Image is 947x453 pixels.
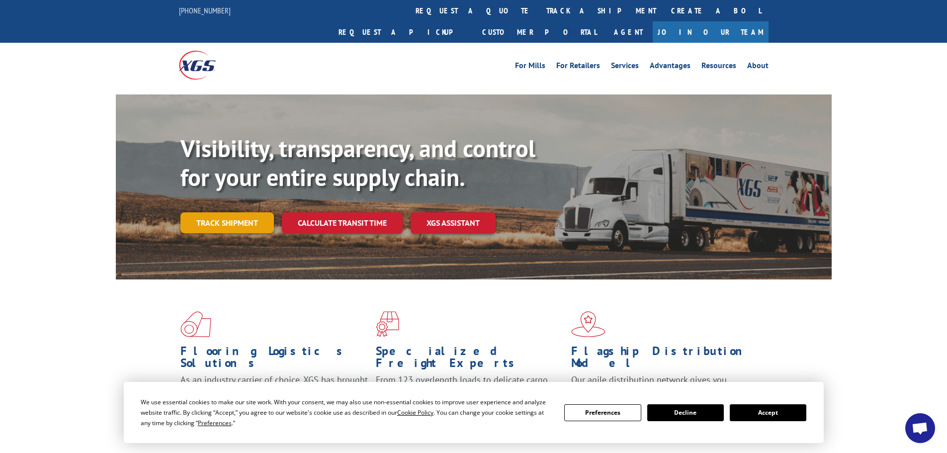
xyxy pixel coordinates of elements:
a: Calculate transit time [282,212,403,234]
div: We use essential cookies to make our site work. With your consent, we may also use non-essential ... [141,397,552,428]
p: From 123 overlength loads to delicate cargo, our experienced staff knows the best way to move you... [376,374,564,418]
span: Cookie Policy [397,408,433,417]
button: Accept [730,404,806,421]
div: Cookie Consent Prompt [124,382,824,443]
button: Decline [647,404,724,421]
span: Our agile distribution network gives you nationwide inventory management on demand. [571,374,754,397]
a: For Retailers [556,62,600,73]
h1: Specialized Freight Experts [376,345,564,374]
a: Track shipment [180,212,274,233]
img: xgs-icon-focused-on-flooring-red [376,311,399,337]
h1: Flooring Logistics Solutions [180,345,368,374]
a: For Mills [515,62,545,73]
img: xgs-icon-total-supply-chain-intelligence-red [180,311,211,337]
span: Preferences [198,419,232,427]
a: Agent [604,21,653,43]
a: Customer Portal [475,21,604,43]
a: Request a pickup [331,21,475,43]
b: Visibility, transparency, and control for your entire supply chain. [180,133,535,192]
img: xgs-icon-flagship-distribution-model-red [571,311,605,337]
span: As an industry carrier of choice, XGS has brought innovation and dedication to flooring logistics... [180,374,368,409]
a: Services [611,62,639,73]
a: Join Our Team [653,21,769,43]
h1: Flagship Distribution Model [571,345,759,374]
a: XGS ASSISTANT [411,212,496,234]
a: Open chat [905,413,935,443]
a: Advantages [650,62,690,73]
a: About [747,62,769,73]
a: [PHONE_NUMBER] [179,5,231,15]
a: Resources [701,62,736,73]
button: Preferences [564,404,641,421]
